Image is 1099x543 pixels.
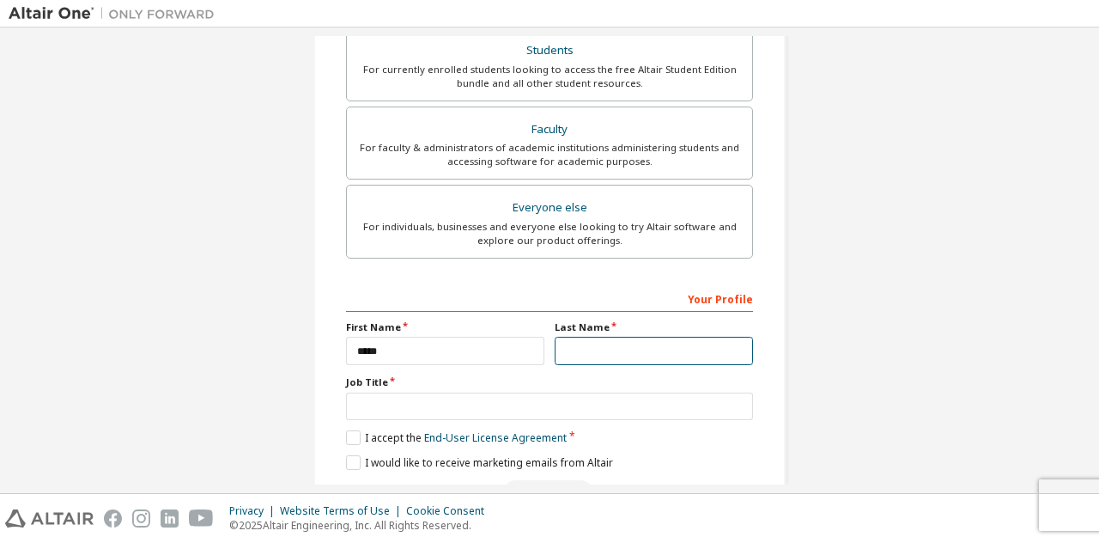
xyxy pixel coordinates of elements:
[357,39,742,63] div: Students
[280,504,406,518] div: Website Terms of Use
[229,518,495,533] p: © 2025 Altair Engineering, Inc. All Rights Reserved.
[161,509,179,528] img: linkedin.svg
[346,480,753,506] div: Read and acccept EULA to continue
[357,220,742,247] div: For individuals, businesses and everyone else looking to try Altair software and explore our prod...
[357,63,742,90] div: For currently enrolled students looking to access the free Altair Student Edition bundle and all ...
[406,504,495,518] div: Cookie Consent
[5,509,94,528] img: altair_logo.svg
[357,141,742,168] div: For faculty & administrators of academic institutions administering students and accessing softwa...
[346,375,753,389] label: Job Title
[424,430,567,445] a: End-User License Agreement
[346,320,544,334] label: First Name
[346,455,613,470] label: I would like to receive marketing emails from Altair
[346,284,753,312] div: Your Profile
[346,430,567,445] label: I accept the
[104,509,122,528] img: facebook.svg
[229,504,280,518] div: Privacy
[9,5,223,22] img: Altair One
[555,320,753,334] label: Last Name
[189,509,214,528] img: youtube.svg
[132,509,150,528] img: instagram.svg
[357,118,742,142] div: Faculty
[357,196,742,220] div: Everyone else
